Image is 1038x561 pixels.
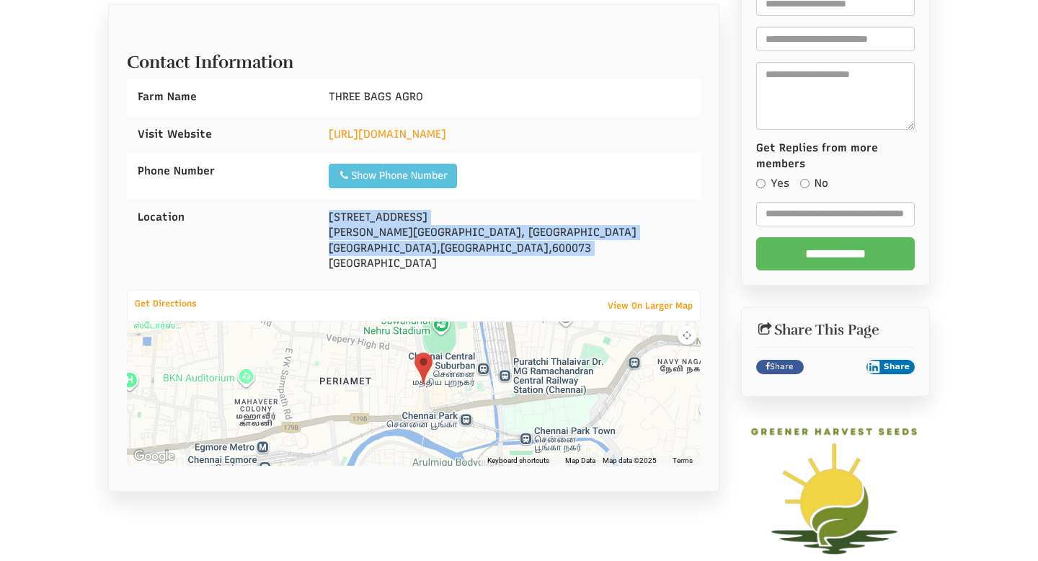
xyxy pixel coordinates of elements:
[756,176,789,191] label: Yes
[756,360,804,374] a: Share
[128,295,204,312] a: Get Directions
[329,128,446,141] a: [URL][DOMAIN_NAME]
[600,296,700,316] a: View On Larger Map
[756,322,915,338] h2: Share This Page
[318,199,700,283] div: [PERSON_NAME][GEOGRAPHIC_DATA], [GEOGRAPHIC_DATA] , , [GEOGRAPHIC_DATA]
[130,447,178,466] a: Open this area in Google Maps (opens a new window)
[127,199,318,236] div: Location
[329,211,427,224] span: [STREET_ADDRESS]
[800,176,828,191] label: No
[127,116,318,153] div: Visit Website
[127,45,701,71] h2: Contact Information
[338,169,448,183] div: Show Phone Number
[866,360,915,374] button: Share
[811,360,859,374] iframe: X Post Button
[756,179,766,188] input: Yes
[329,90,423,103] span: THREE BAGS AGRO
[127,79,318,115] div: Farm Name
[329,242,437,255] span: [GEOGRAPHIC_DATA]
[673,456,693,466] a: Terms (opens in new tab)
[130,447,178,466] img: Google
[678,326,696,345] button: Map camera controls
[127,153,318,190] div: Phone Number
[552,242,591,255] span: 600073
[565,456,595,466] button: Map Data
[440,242,549,255] span: [GEOGRAPHIC_DATA]
[800,179,809,188] input: No
[756,141,915,172] label: Get Replies from more members
[603,456,657,466] span: Map data ©2025
[487,456,549,466] button: Keyboard shortcuts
